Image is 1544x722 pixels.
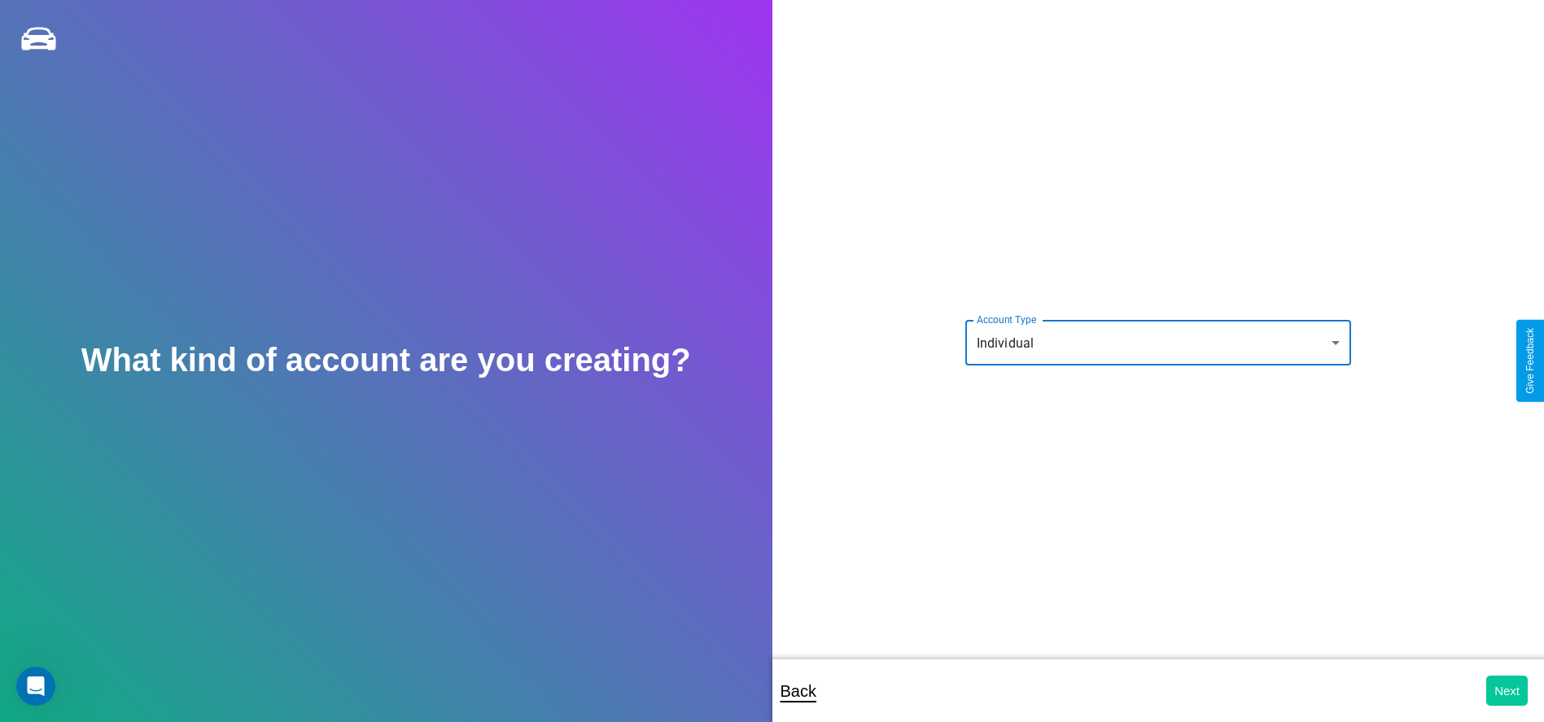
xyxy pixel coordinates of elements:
[1524,328,1536,394] div: Give Feedback
[965,320,1351,365] div: Individual
[81,342,691,379] h2: What kind of account are you creating?
[1486,676,1528,706] button: Next
[781,676,816,706] p: Back
[16,667,55,706] iframe: Intercom live chat
[977,313,1036,326] label: Account Type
